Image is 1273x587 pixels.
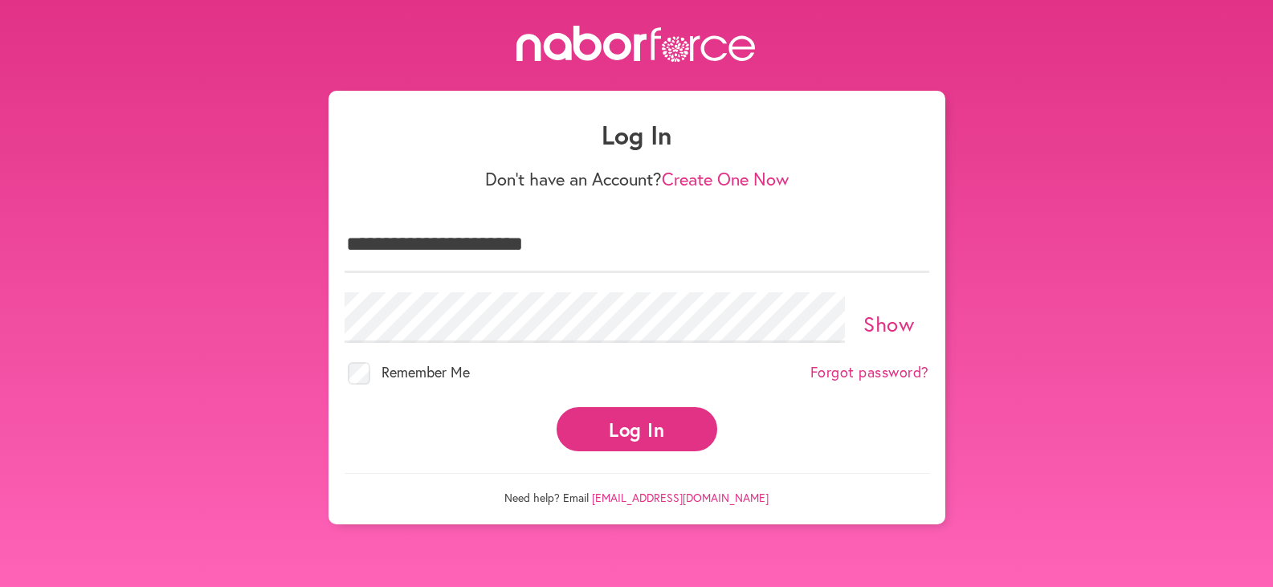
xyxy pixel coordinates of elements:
button: Log In [557,407,717,451]
p: Don't have an Account? [345,169,929,190]
a: [EMAIL_ADDRESS][DOMAIN_NAME] [592,490,769,505]
a: Create One Now [662,167,789,190]
h1: Log In [345,120,929,150]
a: Show [863,310,914,337]
a: Forgot password? [810,364,929,381]
span: Remember Me [381,362,470,381]
p: Need help? Email [345,473,929,505]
